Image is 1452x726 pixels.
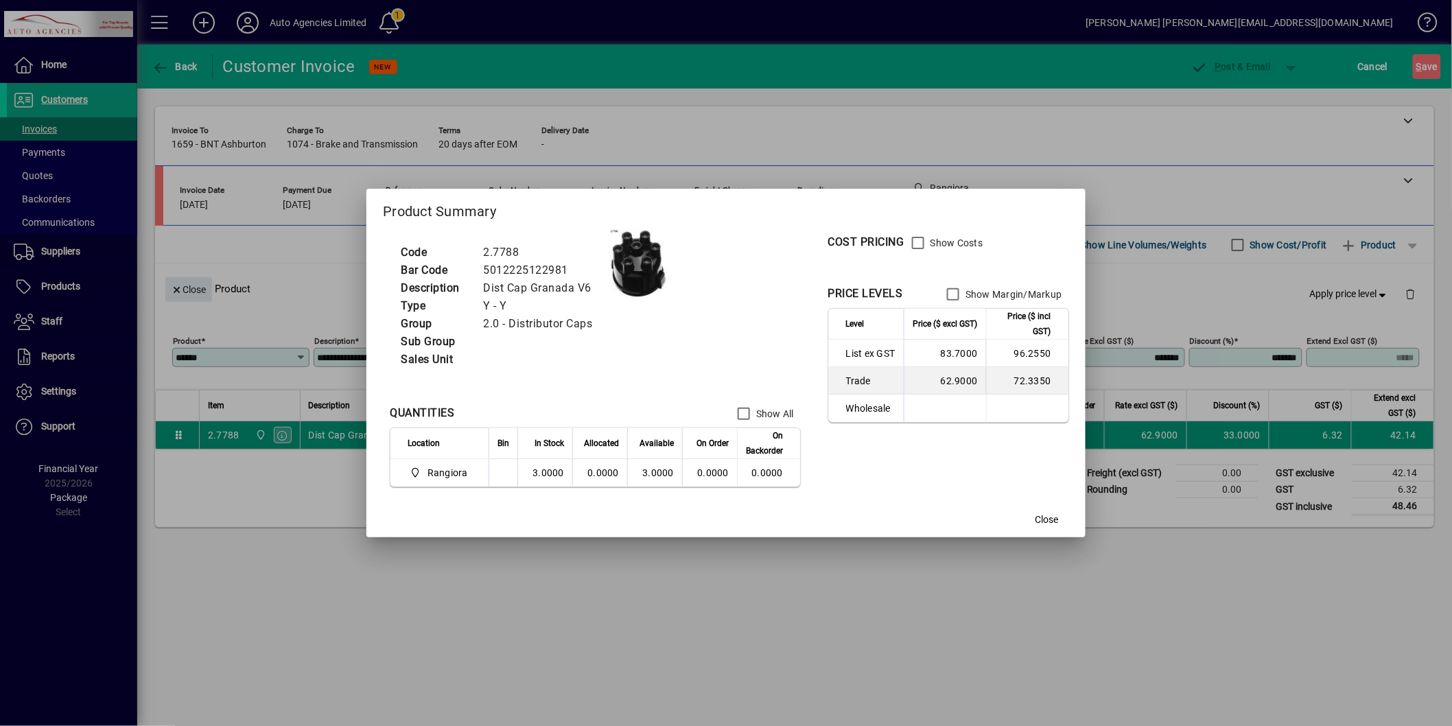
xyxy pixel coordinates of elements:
[627,459,682,487] td: 3.0000
[394,279,476,297] td: Description
[1035,513,1059,527] span: Close
[535,436,564,451] span: In Stock
[846,374,895,388] span: Trade
[904,340,986,367] td: 83.7000
[1025,507,1069,532] button: Close
[828,234,904,250] div: COST PRICING
[408,465,473,481] span: Rangiora
[846,401,895,415] span: Wholesale
[390,405,454,421] div: QUANTITIES
[476,279,609,297] td: Dist Cap Granada V6
[476,297,609,315] td: Y - Y
[517,459,572,487] td: 3.0000
[904,367,986,395] td: 62.9000
[995,309,1051,339] span: Price ($ incl GST)
[697,467,729,478] span: 0.0000
[609,229,668,298] img: contain
[928,236,983,250] label: Show Costs
[428,466,468,480] span: Rangiora
[497,436,509,451] span: Bin
[846,347,895,360] span: List ex GST
[408,436,440,451] span: Location
[753,407,794,421] label: Show All
[913,316,978,331] span: Price ($ excl GST)
[737,459,800,487] td: 0.0000
[828,285,903,302] div: PRICE LEVELS
[986,340,1068,367] td: 96.2550
[963,288,1062,301] label: Show Margin/Markup
[394,351,476,368] td: Sales Unit
[394,315,476,333] td: Group
[746,428,783,458] span: On Backorder
[986,367,1068,395] td: 72.3350
[476,261,609,279] td: 5012225122981
[476,315,609,333] td: 2.0 - Distributor Caps
[394,297,476,315] td: Type
[366,189,1085,229] h2: Product Summary
[696,436,729,451] span: On Order
[572,459,627,487] td: 0.0000
[846,316,865,331] span: Level
[476,244,609,261] td: 2.7788
[640,436,674,451] span: Available
[394,244,476,261] td: Code
[584,436,619,451] span: Allocated
[394,333,476,351] td: Sub Group
[394,261,476,279] td: Bar Code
